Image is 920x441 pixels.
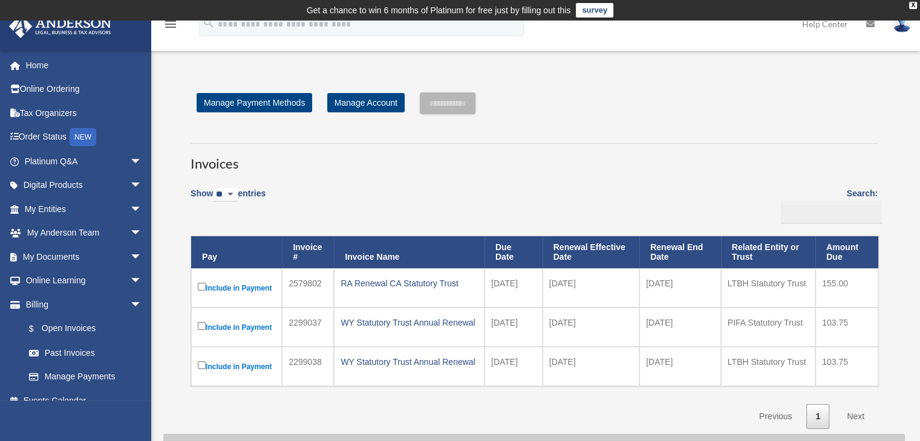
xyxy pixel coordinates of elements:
a: Tax Organizers [8,101,160,125]
a: Manage Account [327,93,405,112]
td: [DATE] [484,307,543,347]
span: arrow_drop_down [130,221,154,246]
th: Due Date: activate to sort column ascending [484,236,543,269]
th: Pay: activate to sort column descending [191,236,282,269]
label: Include in Payment [198,320,275,335]
span: arrow_drop_down [130,149,154,174]
input: Include in Payment [198,361,206,369]
a: $Open Invoices [17,317,148,341]
a: Events Calendar [8,388,160,413]
span: arrow_drop_down [130,292,154,317]
td: LTBH Statutory Trust [721,347,815,386]
label: Include in Payment [198,280,275,295]
input: Include in Payment [198,283,206,291]
td: [DATE] [543,307,639,347]
td: 2579802 [282,268,334,307]
div: WY Statutory Trust Annual Renewal [341,314,478,331]
th: Amount Due: activate to sort column ascending [815,236,878,269]
label: Include in Payment [198,359,275,374]
td: [DATE] [639,307,721,347]
span: arrow_drop_down [130,197,154,222]
a: survey [576,3,613,18]
div: NEW [70,128,96,146]
td: LTBH Statutory Trust [721,268,815,307]
th: Renewal End Date: activate to sort column ascending [639,236,721,269]
td: [DATE] [639,268,721,307]
div: Get a chance to win 6 months of Platinum for free just by filling out this [307,3,571,18]
i: menu [163,17,178,31]
td: 103.75 [815,347,878,386]
label: Show entries [191,186,266,214]
span: arrow_drop_down [130,173,154,198]
a: Online Learningarrow_drop_down [8,269,160,293]
td: PIFA Statutory Trust [721,307,815,347]
td: 155.00 [815,268,878,307]
th: Invoice Name: activate to sort column ascending [334,236,484,269]
a: Previous [750,404,801,429]
td: [DATE] [484,347,543,386]
h3: Invoices [191,143,878,173]
a: Order StatusNEW [8,125,160,150]
div: close [909,2,917,9]
span: $ [36,321,42,336]
label: Search: [777,186,878,224]
a: Digital Productsarrow_drop_down [8,173,160,198]
input: Include in Payment [198,322,206,330]
span: arrow_drop_down [130,269,154,294]
a: My Entitiesarrow_drop_down [8,197,160,221]
a: Online Ordering [8,77,160,101]
div: RA Renewal CA Statutory Trust [341,275,478,292]
td: [DATE] [484,268,543,307]
td: 2299037 [282,307,334,347]
td: [DATE] [639,347,721,386]
a: Past Invoices [17,341,154,365]
input: Search: [781,201,882,224]
td: [DATE] [543,347,639,386]
td: [DATE] [543,268,639,307]
div: WY Statutory Trust Annual Renewal [341,353,478,370]
a: My Anderson Teamarrow_drop_down [8,221,160,245]
a: Manage Payments [17,365,154,389]
a: Manage Payment Methods [197,93,312,112]
td: 103.75 [815,307,878,347]
span: arrow_drop_down [130,245,154,269]
a: Home [8,53,160,77]
select: Showentries [213,188,238,202]
th: Related Entity or Trust: activate to sort column ascending [721,236,815,269]
a: Billingarrow_drop_down [8,292,154,317]
th: Invoice #: activate to sort column ascending [282,236,334,269]
td: 2299038 [282,347,334,386]
img: User Pic [893,15,911,33]
i: search [202,16,215,30]
a: menu [163,21,178,31]
img: Anderson Advisors Platinum Portal [5,14,115,38]
a: My Documentsarrow_drop_down [8,245,160,269]
a: Platinum Q&Aarrow_drop_down [8,149,160,173]
th: Renewal Effective Date: activate to sort column ascending [543,236,639,269]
